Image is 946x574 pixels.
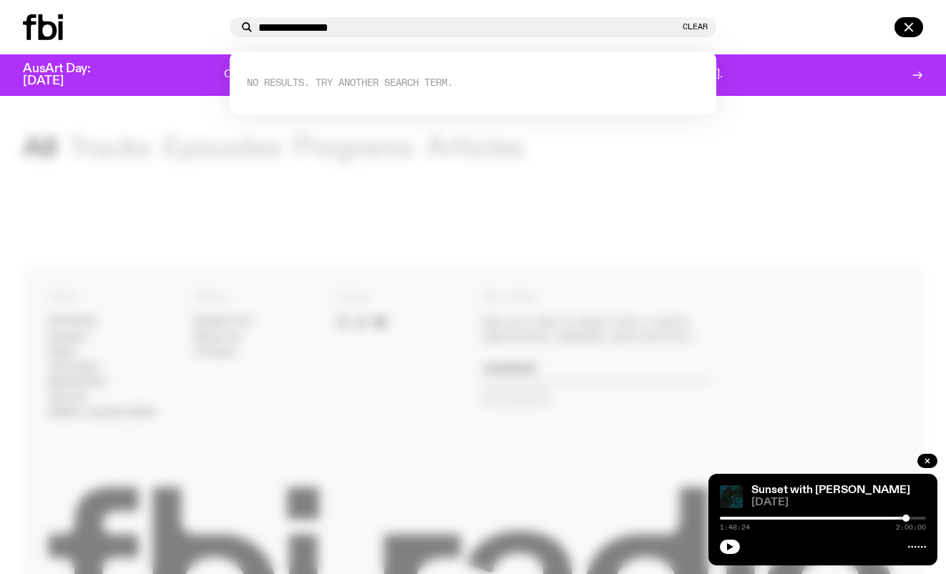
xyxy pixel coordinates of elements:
[751,485,910,496] a: Sunset with [PERSON_NAME]
[896,524,926,531] span: 2:00:00
[720,524,750,531] span: 1:48:24
[683,23,708,31] button: Clear
[224,69,723,82] p: One day. One community. One frequency worth fighting for. Donate to support [DOMAIN_NAME].
[23,63,114,87] h3: AusArt Day: [DATE]
[247,76,453,89] span: No Results. Try another search term.
[751,497,926,508] span: [DATE]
